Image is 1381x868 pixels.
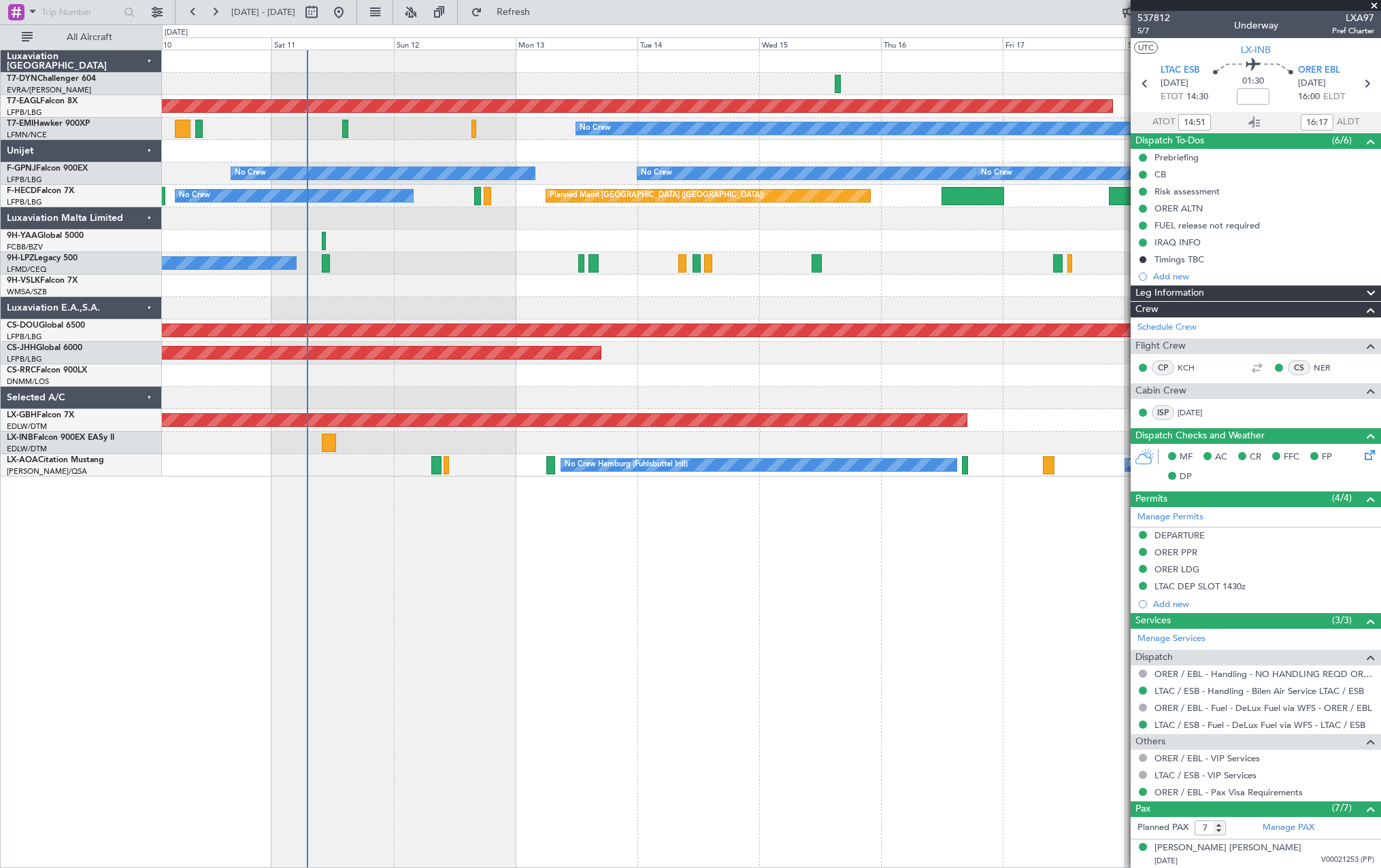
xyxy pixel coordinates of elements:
[1154,203,1203,214] div: ORER ALTN
[7,411,37,419] span: LX-GBH
[1152,360,1174,375] div: CP
[7,242,43,252] a: FCBB/BZV
[1332,25,1374,37] span: Pref Charter
[1321,854,1374,866] span: V00021253 (PP)
[7,130,47,140] a: LFMN/NCE
[7,187,74,195] a: F-HECDFalcon 7X
[7,232,84,240] a: 9H-YAAGlobal 5000
[1332,613,1352,627] span: (3/3)
[1154,668,1374,680] a: ORER / EBL - Handling - NO HANDLING REQD ORER/EBL
[1180,451,1193,464] span: MF
[1161,64,1199,77] span: LTAC ESB
[1298,90,1320,104] span: 16:00
[35,33,144,42] span: All Aircraft
[271,37,393,50] div: Sat 11
[1154,752,1260,764] a: ORER / EBL - VIP Services
[1135,650,1173,665] span: Dispatch
[7,232,37,240] span: 9H-YAA
[1154,152,1199,163] div: Prebriefing
[1301,114,1333,131] input: --:--
[759,37,881,50] div: Wed 15
[1314,362,1344,374] a: NER
[1178,406,1208,419] a: [DATE]
[231,6,295,18] span: [DATE] - [DATE]
[1154,530,1205,541] div: DEPARTURE
[7,120,90,128] a: T7-EMIHawker 900XP
[1003,37,1125,50] div: Fri 17
[1152,116,1175,129] span: ATOT
[7,164,36,173] span: F-GPNJ
[1154,220,1260,231] div: FUEL release not required
[7,366,87,375] a: CS-RRCFalcon 900LX
[1322,451,1332,464] span: FP
[1178,114,1211,131] input: --:--
[7,254,34,262] span: 9H-LPZ
[7,264,46,275] a: LFMD/CEQ
[7,322,39,330] span: CS-DOU
[1161,90,1183,104] span: ETOT
[1153,271,1374,282] div: Add new
[1178,362,1208,374] a: KCH
[7,97,78,105] a: T7-EAGLFalcon 8X
[15,27,148,48] button: All Aircraft
[1263,821,1314,835] a: Manage PAX
[1154,580,1246,592] div: LTAC DEP SLOT 1430z
[165,27,188,39] div: [DATE]
[1161,77,1188,90] span: [DATE]
[1153,598,1374,610] div: Add new
[1154,719,1365,731] a: LTAC / ESB - Fuel - DeLux Fuel via WFS - LTAC / ESB
[1332,133,1352,147] span: (6/6)
[7,421,47,432] a: EDLW/DTM
[1154,685,1364,697] a: LTAC / ESB - Handling - Bilen Air Service LTAC / ESB
[580,118,611,139] div: No Crew
[1135,285,1204,301] span: Leg Information
[1242,75,1264,88] span: 01:30
[1154,769,1257,781] a: LTAC / ESB - VIP Services
[1135,491,1167,507] span: Permits
[1137,11,1170,25] span: 537812
[1137,821,1188,835] label: Planned PAX
[550,186,764,206] div: Planned Maint [GEOGRAPHIC_DATA] ([GEOGRAPHIC_DATA])
[1154,169,1166,180] div: CB
[1186,90,1208,104] span: 14:30
[1137,321,1197,334] a: Schedule Crew
[1154,546,1197,558] div: ORER PPR
[1288,360,1310,375] div: CS
[881,37,1003,50] div: Thu 16
[7,377,49,387] a: DNMM/LOS
[150,37,271,50] div: Fri 10
[1129,455,1160,475] div: No Crew
[7,444,47,454] a: EDLW/DTM
[637,37,759,50] div: Tue 14
[7,322,85,330] a: CS-DOUGlobal 6500
[641,163,672,184] div: No Crew
[565,455,688,475] div: No Crew Hamburg (Fuhlsbuttel Intl)
[516,37,637,50] div: Mon 13
[1154,237,1201,248] div: IRAQ INFO
[7,434,33,442] span: LX-INB
[235,163,266,184] div: No Crew
[1135,801,1150,817] span: Pax
[1250,451,1261,464] span: CR
[1154,841,1301,855] div: [PERSON_NAME] [PERSON_NAME]
[7,344,82,352] a: CS-JHHGlobal 6000
[7,411,74,419] a: LX-GBHFalcon 7X
[1154,702,1372,714] a: ORER / EBL - Fuel - DeLux Fuel via WFS - ORER / EBL
[7,287,47,297] a: WMSA/SZB
[7,456,38,464] span: LX-AOA
[7,197,42,207] a: LFPB/LBG
[1332,491,1352,505] span: (4/4)
[7,75,96,83] a: T7-DYNChallenger 604
[1332,801,1352,815] span: (7/7)
[7,85,91,95] a: EVRA/[PERSON_NAME]
[1284,451,1299,464] span: FFC
[1323,90,1345,104] span: ELDT
[7,164,88,173] a: F-GPNJFalcon 900EX
[1135,133,1204,149] span: Dispatch To-Dos
[1135,734,1165,750] span: Others
[7,456,104,464] a: LX-AOACitation Mustang
[1152,405,1174,420] div: ISP
[7,75,37,83] span: T7-DYN
[7,254,78,262] a: 9H-LPZLegacy 500
[1125,37,1247,50] div: Sat 18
